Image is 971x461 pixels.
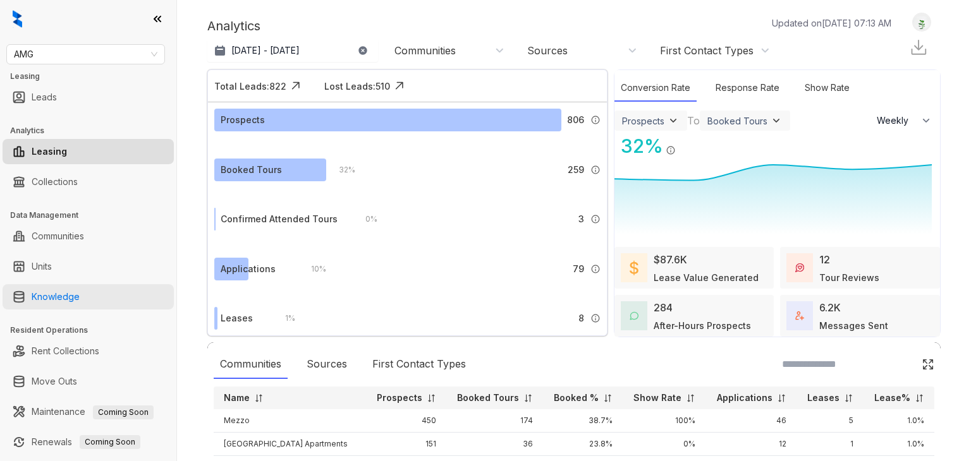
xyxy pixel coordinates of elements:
div: 1 % [272,311,295,325]
p: Lease% [874,392,910,404]
img: sorting [915,393,924,403]
a: Knowledge [32,284,80,309]
div: After-Hours Prospects [654,319,751,332]
div: Conversion Rate [614,75,697,102]
div: Prospects [221,113,265,127]
p: Booked Tours [457,392,519,404]
td: 36 [446,433,543,456]
div: Sources [527,44,568,57]
div: Communities [214,350,288,379]
img: sorting [686,393,695,403]
p: Prospects [377,392,422,404]
div: Sources [300,350,353,379]
p: Updated on [DATE] 07:13 AM [772,16,891,30]
h3: Analytics [10,125,176,136]
li: Leads [3,85,174,110]
button: [DATE] - [DATE] [207,39,378,62]
div: Communities [394,44,456,57]
p: Leases [807,392,840,404]
div: Messages Sent [819,319,888,332]
img: ViewFilterArrow [667,114,680,127]
li: Knowledge [3,284,174,309]
span: AMG [14,45,157,64]
div: 12 [819,252,830,267]
h3: Resident Operations [10,325,176,336]
img: ViewFilterArrow [770,114,783,127]
div: Lost Leads: 510 [324,80,390,93]
a: Leasing [32,139,67,164]
td: 1.0% [864,409,934,433]
img: UserAvatar [913,16,931,29]
td: 1.0% [864,433,934,456]
span: Coming Soon [93,405,154,419]
span: 8 [578,311,584,325]
img: Info [590,115,601,125]
a: Move Outs [32,369,77,394]
td: 23.8% [543,433,623,456]
div: $87.6K [654,252,687,267]
div: Confirmed Attended Tours [221,212,338,226]
p: Analytics [207,16,260,35]
p: Name [224,392,250,404]
td: 12 [705,433,796,456]
img: logo [13,10,22,28]
p: Applications [717,392,773,404]
div: Booked Tours [707,116,767,126]
button: Weekly [869,109,940,132]
img: AfterHoursConversations [630,311,638,321]
a: Communities [32,224,84,249]
a: Rent Collections [32,338,99,364]
span: Coming Soon [80,435,140,449]
td: 38.7% [543,409,623,433]
img: sorting [427,393,436,403]
div: 32 % [326,163,355,177]
h3: Leasing [10,71,176,82]
img: Click Icon [390,76,409,95]
div: Total Leads: 822 [214,80,286,93]
img: Download [909,38,928,57]
img: TourReviews [795,263,804,272]
div: 6.2K [819,300,841,315]
span: 3 [578,212,584,226]
div: 0 % [353,212,377,226]
td: [GEOGRAPHIC_DATA] Apartments [214,433,365,456]
span: Weekly [877,114,915,127]
img: LeaseValue [630,260,638,275]
li: Collections [3,169,174,195]
td: 100% [623,409,705,433]
img: TotalFum [795,311,804,320]
img: Info [590,313,601,323]
li: Communities [3,224,174,249]
span: 806 [567,113,584,127]
div: Booked Tours [221,163,282,177]
a: Units [32,254,52,279]
img: Info [666,145,676,155]
td: 174 [446,409,543,433]
div: 10 % [298,262,326,276]
div: First Contact Types [660,44,754,57]
img: Click Icon [286,76,305,95]
div: To [687,113,700,128]
a: Collections [32,169,78,195]
div: Tour Reviews [819,271,879,284]
img: SearchIcon [895,359,906,369]
p: Show Rate [633,392,681,404]
div: Applications [221,262,276,276]
td: 46 [705,409,796,433]
span: 79 [573,262,584,276]
li: Rent Collections [3,338,174,364]
div: Lease Value Generated [654,271,759,284]
td: 5 [797,409,864,433]
img: Click Icon [676,134,695,153]
div: First Contact Types [366,350,472,379]
img: sorting [523,393,533,403]
p: [DATE] - [DATE] [231,44,300,57]
img: Click Icon [922,358,934,371]
li: Units [3,254,174,279]
img: Info [590,165,601,175]
li: Renewals [3,429,174,455]
div: 32 % [614,132,663,160]
div: Leases [221,311,253,325]
img: Info [590,264,601,274]
td: Mezzo [214,409,365,433]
